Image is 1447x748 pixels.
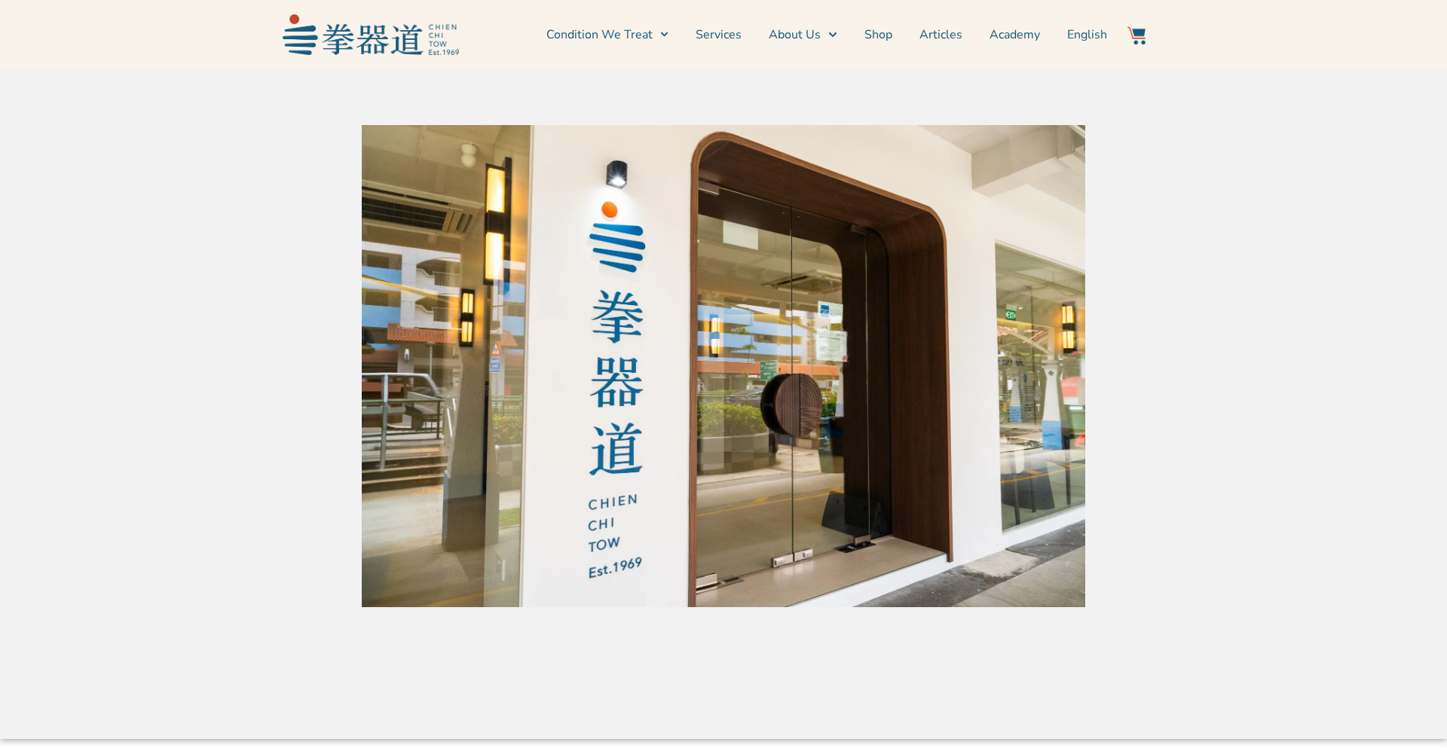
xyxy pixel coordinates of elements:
a: English [1067,16,1107,53]
span: English [1067,26,1107,44]
a: Articles [919,16,962,53]
a: Shop [864,16,892,53]
a: About Us [769,16,837,53]
a: Services [696,16,742,53]
nav: Menu [467,16,1107,53]
img: Website Icon-03 [1127,26,1146,44]
a: Condition We Treat [546,16,668,53]
a: Academy [990,16,1040,53]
